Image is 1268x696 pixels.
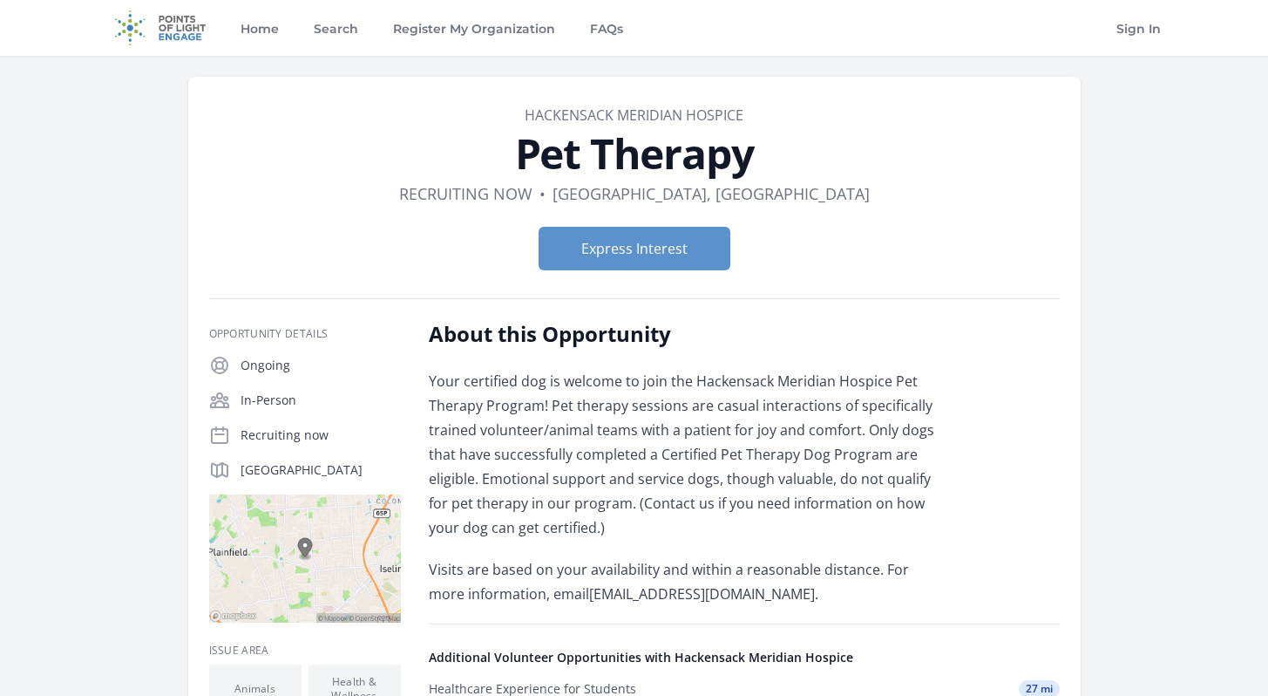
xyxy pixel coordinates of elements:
[399,181,532,206] dd: Recruiting now
[209,327,401,341] h3: Opportunity Details
[429,557,939,606] p: Visits are based on your availability and within a reasonable distance. For more information, ema...
[525,106,743,125] a: Hackensack Meridian Hospice
[209,133,1060,174] h1: Pet Therapy
[209,644,401,658] h3: Issue area
[429,320,939,348] h2: About this Opportunity
[209,495,401,623] img: Map
[241,461,401,479] p: [GEOGRAPHIC_DATA]
[241,426,401,444] p: Recruiting now
[539,181,546,206] div: •
[539,227,730,270] button: Express Interest
[429,369,939,540] p: Your certified dog is welcome to join the Hackensack Meridian Hospice Pet Therapy Program! Pet th...
[241,357,401,374] p: Ongoing
[553,181,870,206] dd: [GEOGRAPHIC_DATA], [GEOGRAPHIC_DATA]
[429,649,1060,666] h4: Additional Volunteer Opportunities with Hackensack Meridian Hospice
[241,392,401,409] p: In-Person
